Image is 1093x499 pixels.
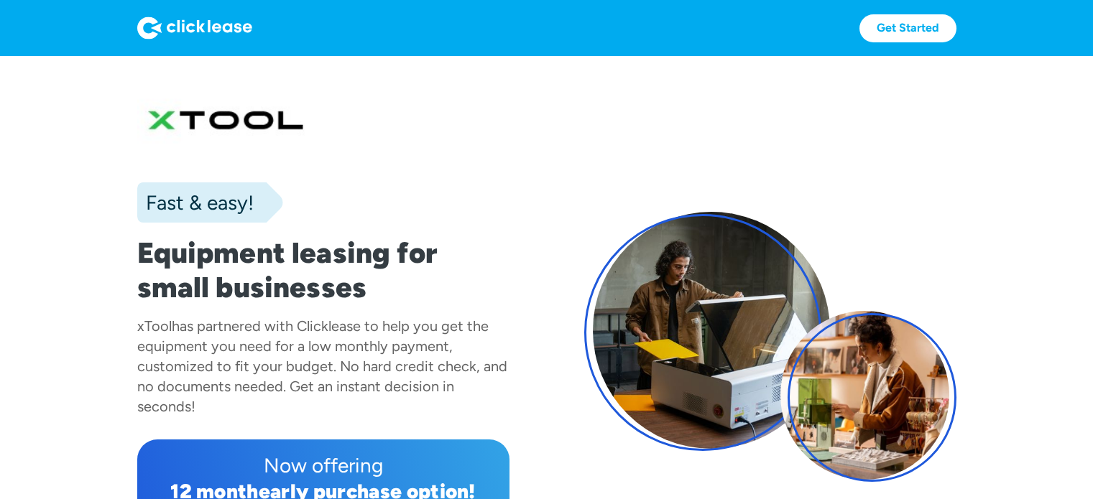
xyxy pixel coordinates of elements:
[137,188,254,217] div: Fast & easy!
[137,317,507,415] div: has partnered with Clicklease to help you get the equipment you need for a low monthly payment, c...
[149,451,498,480] div: Now offering
[137,17,252,39] img: Logo
[137,235,509,304] h1: Equipment leasing for small businesses
[137,317,172,335] div: xTool
[859,14,956,42] a: Get Started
